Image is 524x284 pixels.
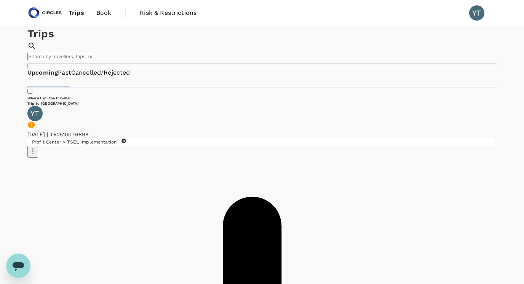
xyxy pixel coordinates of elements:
[27,89,32,94] input: Where I am the traveller
[27,138,494,146] div: Profit Center > TSEL Implementation
[58,69,71,77] a: Past
[140,8,196,18] span: Risk & Restrictions
[27,5,62,21] img: Circles
[6,254,30,278] iframe: Button to launch messaging window
[27,53,93,60] input: Search by travellers, trips, or destination, label, team
[27,96,497,101] h6: Where I am the traveller
[27,26,497,41] h1: Trips
[27,101,497,106] h6: Trip to [GEOGRAPHIC_DATA]
[469,5,484,21] div: YT
[27,69,58,77] a: Upcoming
[30,110,39,117] p: YT
[47,131,48,137] span: |
[96,8,112,18] span: Book
[27,131,497,138] p: [DATE] TR2510076899
[27,139,121,145] span: Profit Center > TSEL Implementation
[69,8,84,18] span: Trips
[71,69,130,77] a: Cancelled/Rejected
